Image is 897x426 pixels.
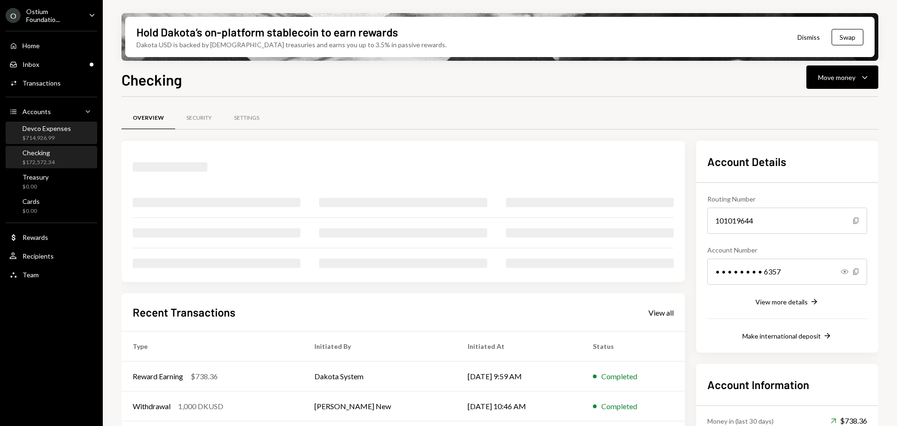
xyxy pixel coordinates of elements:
[133,304,235,320] h2: Recent Transactions
[175,106,223,130] a: Security
[22,197,40,205] div: Cards
[22,252,54,260] div: Recipients
[22,79,61,87] div: Transactions
[121,332,303,361] th: Type
[22,159,55,166] div: $172,572.34
[133,371,183,382] div: Reward Earning
[832,29,863,45] button: Swap
[22,173,49,181] div: Treasury
[742,332,821,340] div: Make international deposit
[303,361,456,391] td: Dakota System
[6,37,97,54] a: Home
[223,106,271,130] a: Settings
[133,114,164,122] div: Overview
[755,297,819,307] button: View more details
[133,401,171,412] div: Withdrawal
[6,266,97,283] a: Team
[648,308,674,318] div: View all
[136,40,447,50] div: Dakota USD is backed by [DEMOGRAPHIC_DATA] treasuries and earns you up to 3.5% in passive rewards.
[6,170,97,193] a: Treasury$0.00
[22,149,55,157] div: Checking
[742,331,832,341] button: Make international deposit
[26,7,81,23] div: Ostium Foundatio...
[786,26,832,48] button: Dismiss
[6,229,97,245] a: Rewards
[303,332,456,361] th: Initiated By
[22,233,48,241] div: Rewards
[22,271,39,279] div: Team
[6,195,97,217] a: Cards$0.00
[22,207,40,215] div: $0.00
[707,259,867,285] div: • • • • • • • • 6357
[707,208,867,234] div: 101019644
[818,72,855,82] div: Move money
[806,65,878,89] button: Move money
[191,371,218,382] div: $738.36
[707,416,774,426] div: Money in (last 30 days)
[456,361,582,391] td: [DATE] 9:59 AM
[6,8,21,23] div: O
[121,106,175,130] a: Overview
[456,391,582,421] td: [DATE] 10:46 AM
[22,42,40,50] div: Home
[186,114,212,122] div: Security
[136,24,398,40] div: Hold Dakota’s on-platform stablecoin to earn rewards
[22,108,51,116] div: Accounts
[6,122,97,144] a: Devco Expenses$714,926.99
[755,298,808,306] div: View more details
[707,245,867,255] div: Account Number
[456,332,582,361] th: Initiated At
[707,194,867,204] div: Routing Number
[22,124,71,132] div: Devco Expenses
[22,183,49,191] div: $0.00
[707,154,867,169] h2: Account Details
[648,307,674,318] a: View all
[6,146,97,168] a: Checking$172,572.34
[6,74,97,91] a: Transactions
[22,60,39,68] div: Inbox
[582,332,685,361] th: Status
[234,114,259,122] div: Settings
[178,401,223,412] div: 1,000 DKUSD
[121,70,182,89] h1: Checking
[22,134,71,142] div: $714,926.99
[6,103,97,120] a: Accounts
[6,56,97,72] a: Inbox
[601,401,637,412] div: Completed
[303,391,456,421] td: [PERSON_NAME] New
[707,377,867,392] h2: Account Information
[6,247,97,264] a: Recipients
[601,371,637,382] div: Completed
